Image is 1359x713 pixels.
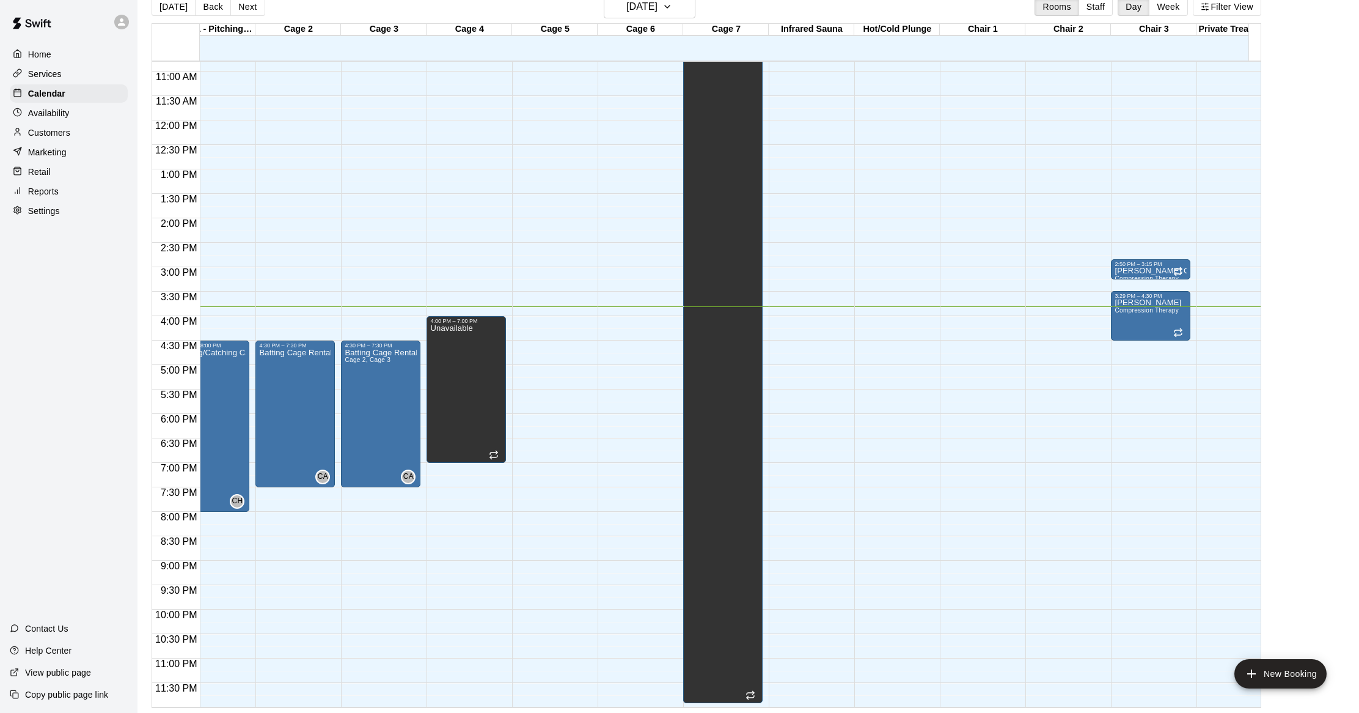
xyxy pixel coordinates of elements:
[512,24,598,35] div: Cage 5
[255,24,341,35] div: Cage 2
[28,146,67,158] p: Marketing
[10,182,128,201] a: Reports
[28,68,62,80] p: Services
[255,341,335,487] div: 4:30 PM – 7:30 PM: Batting Cage Rental
[318,471,328,483] span: CA
[152,120,200,131] span: 12:00 PM
[174,342,246,349] div: 4:30 PM – 8:00 PM
[10,45,128,64] a: Home
[25,645,71,657] p: Help Center
[152,634,200,645] span: 10:30 PM
[854,24,940,35] div: Hot/Cold Plunge
[10,84,128,103] a: Calendar
[28,48,51,61] p: Home
[259,342,331,349] div: 4:30 PM – 7:30 PM
[152,683,200,693] span: 11:30 PM
[427,24,512,35] div: Cage 4
[158,292,200,302] span: 3:30 PM
[28,107,70,119] p: Availability
[341,24,427,35] div: Cage 3
[10,65,128,83] a: Services
[158,438,200,449] span: 6:30 PM
[940,24,1025,35] div: Chair 1
[25,667,91,679] p: View public page
[152,610,200,620] span: 10:00 PM
[28,166,51,178] p: Retail
[345,342,417,349] div: 4:30 PM – 7:30 PM
[1115,307,1179,314] span: Compression Therapy
[598,24,683,35] div: Cage 6
[153,96,200,106] span: 11:30 AM
[25,622,68,635] p: Contact Us
[1025,24,1111,35] div: Chair 2
[235,494,244,509] span: Chrissy Hood
[28,205,60,217] p: Settings
[158,341,200,351] span: 4:30 PM
[158,512,200,522] span: 8:00 PM
[153,72,200,82] span: 11:00 AM
[158,267,200,278] span: 3:00 PM
[769,24,854,35] div: Infrared Sauna
[406,470,416,484] span: Cesar Arias
[158,316,200,327] span: 4:00 PM
[158,194,200,204] span: 1:30 PM
[401,470,416,484] div: Cesar Arias
[158,390,200,400] span: 5:30 PM
[489,450,499,460] span: Recurring event
[1115,261,1187,267] div: 2:50 PM – 3:15 PM
[152,145,200,155] span: 12:30 PM
[158,365,200,375] span: 5:00 PM
[158,463,200,473] span: 7:00 PM
[28,185,59,198] p: Reports
[1115,275,1179,282] span: Compression Therapy
[158,561,200,571] span: 9:00 PM
[158,169,200,180] span: 1:00 PM
[158,218,200,229] span: 2:00 PM
[28,87,65,100] p: Calendar
[170,341,249,512] div: 4:30 PM – 8:00 PM: Pitching/Catching Cage Rental
[10,143,128,161] a: Marketing
[341,341,420,487] div: 4:30 PM – 7:30 PM: Batting Cage Rental
[232,495,243,508] span: CH
[320,470,330,484] span: Cesar Arias
[158,243,200,253] span: 2:30 PM
[1111,24,1196,35] div: Chair 3
[28,127,70,139] p: Customers
[1173,328,1183,338] span: Recurring event
[1196,24,1282,35] div: Private Treatment Room
[10,124,128,142] a: Customers
[427,316,506,463] div: 4:00 PM – 7:00 PM: Unavailable
[10,163,128,181] a: Retail
[1173,267,1183,276] span: Recurring event
[745,690,755,700] span: Recurring event
[158,487,200,498] span: 7:30 PM
[10,104,128,122] a: Availability
[152,659,200,669] span: 11:00 PM
[25,689,108,701] p: Copy public page link
[403,471,414,483] span: CA
[158,414,200,424] span: 6:00 PM
[315,470,330,484] div: Cesar Arias
[170,24,255,35] div: Cage 1 - Pitching/Catching Lane
[1111,291,1190,341] div: 3:29 PM – 4:30 PM: Hunter Pittman
[345,356,390,363] span: Cage 2, Cage 3
[1111,259,1190,279] div: 2:50 PM – 3:15 PM: Paul Oliver Compression Therapy
[10,202,128,220] a: Settings
[158,585,200,596] span: 9:30 PM
[158,536,200,547] span: 8:30 PM
[1115,293,1187,299] div: 3:29 PM – 4:30 PM
[1234,659,1327,689] button: add
[683,24,769,35] div: Cage 7
[430,318,502,324] div: 4:00 PM – 7:00 PM
[230,494,244,509] div: Chrissy Hood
